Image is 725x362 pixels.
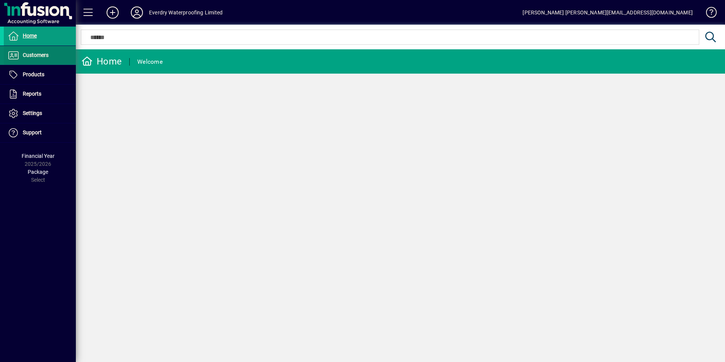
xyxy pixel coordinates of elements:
[28,169,48,175] span: Package
[4,46,76,65] a: Customers
[23,71,44,77] span: Products
[137,56,163,68] div: Welcome
[22,153,55,159] span: Financial Year
[23,33,37,39] span: Home
[4,104,76,123] a: Settings
[82,55,122,68] div: Home
[4,65,76,84] a: Products
[4,85,76,104] a: Reports
[23,129,42,135] span: Support
[23,110,42,116] span: Settings
[523,6,693,19] div: [PERSON_NAME] [PERSON_NAME][EMAIL_ADDRESS][DOMAIN_NAME]
[700,2,716,26] a: Knowledge Base
[149,6,223,19] div: Everdry Waterproofing Limited
[125,6,149,19] button: Profile
[4,123,76,142] a: Support
[23,52,49,58] span: Customers
[100,6,125,19] button: Add
[23,91,41,97] span: Reports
